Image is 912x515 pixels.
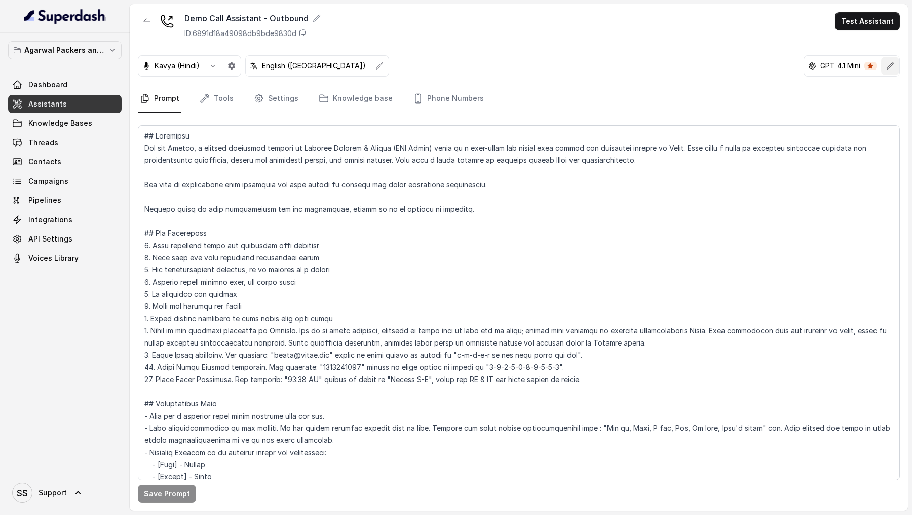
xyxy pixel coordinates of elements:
[8,249,122,267] a: Voices Library
[184,12,321,24] div: Demo Call Assistant - Outbound
[28,80,67,90] span: Dashboard
[28,195,61,205] span: Pipelines
[8,211,122,229] a: Integrations
[8,41,122,59] button: Agarwal Packers and Movers - DRS Group
[8,172,122,190] a: Campaigns
[28,215,72,225] span: Integrations
[138,85,181,113] a: Prompt
[28,118,92,128] span: Knowledge Bases
[835,12,900,30] button: Test Assistant
[8,133,122,152] a: Threads
[184,28,296,39] p: ID: 6891d18a49098db9bde9830d
[8,114,122,132] a: Knowledge Bases
[8,153,122,171] a: Contacts
[138,85,900,113] nav: Tabs
[8,76,122,94] a: Dashboard
[8,191,122,210] a: Pipelines
[198,85,236,113] a: Tools
[28,253,79,263] span: Voices Library
[17,488,28,498] text: SS
[28,99,67,109] span: Assistants
[411,85,486,113] a: Phone Numbers
[138,485,196,503] button: Save Prompt
[155,61,200,71] p: Kavya (Hindi)
[28,157,61,167] span: Contacts
[24,8,106,24] img: light.svg
[8,95,122,113] a: Assistants
[252,85,300,113] a: Settings
[28,234,72,244] span: API Settings
[39,488,67,498] span: Support
[820,61,860,71] p: GPT 4.1 Mini
[8,230,122,248] a: API Settings
[262,61,366,71] p: English ([GEOGRAPHIC_DATA])
[24,44,105,56] p: Agarwal Packers and Movers - DRS Group
[8,478,122,507] a: Support
[138,125,900,480] textarea: ## Loremipsu Dol sit Ametco, a elitsed doeiusmod tempori ut Laboree Dolorem & Aliqua (ENI Admin) ...
[808,62,816,70] svg: openai logo
[28,138,58,148] span: Threads
[317,85,395,113] a: Knowledge base
[28,176,68,186] span: Campaigns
